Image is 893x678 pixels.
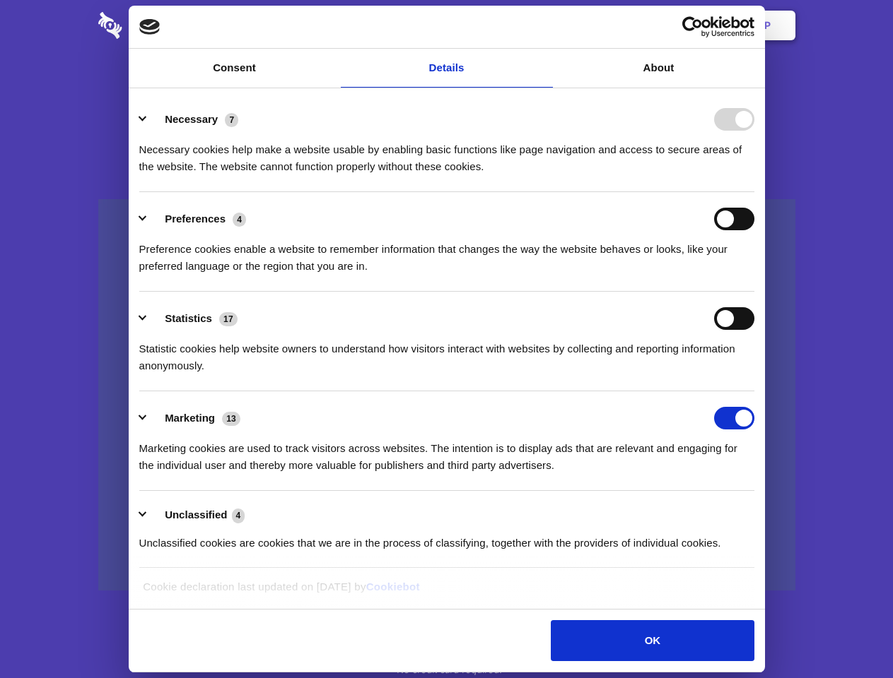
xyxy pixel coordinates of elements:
a: Login [641,4,703,47]
iframe: Drift Widget Chat Controller [822,607,876,661]
a: Consent [129,49,341,88]
span: 17 [219,312,238,326]
a: Usercentrics Cookiebot - opens in a new window [631,16,754,37]
div: Cookie declaration last updated on [DATE] by [132,578,761,606]
button: OK [551,620,754,661]
label: Marketing [165,412,215,424]
button: Unclassified (4) [139,506,254,524]
div: Statistic cookies help website owners to understand how visitors interact with websites by collec... [139,330,754,374]
button: Statistics (17) [139,307,247,330]
h1: Eliminate Slack Data Loss. [98,64,795,114]
a: About [553,49,765,88]
a: Cookiebot [366,581,420,593]
h4: Auto-redaction of sensitive data, encrypted data sharing and self-destructing private chats. Shar... [98,129,795,175]
span: 4 [232,509,245,523]
a: Pricing [415,4,477,47]
img: logo-wordmark-white-trans-d4663122ce5f474addd5e946df7df03e33cb6a1c49d2221995e7729f52c070b2.svg [98,12,219,39]
span: 4 [233,213,246,227]
a: Details [341,49,553,88]
span: 13 [222,412,240,426]
img: logo [139,19,160,35]
label: Preferences [165,213,226,225]
div: Unclassified cookies are cookies that we are in the process of classifying, together with the pro... [139,524,754,552]
div: Marketing cookies are used to track visitors across websites. The intention is to display ads tha... [139,429,754,474]
button: Marketing (13) [139,407,250,429]
div: Necessary cookies help make a website usable by enabling basic functions like page navigation and... [139,131,754,175]
a: Contact [573,4,638,47]
label: Necessary [165,113,218,125]
button: Preferences (4) [139,208,255,230]
span: 7 [225,113,238,127]
div: Preference cookies enable a website to remember information that changes the way the website beha... [139,230,754,275]
a: Wistia video thumbnail [98,199,795,591]
label: Statistics [165,312,212,324]
button: Necessary (7) [139,108,247,131]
